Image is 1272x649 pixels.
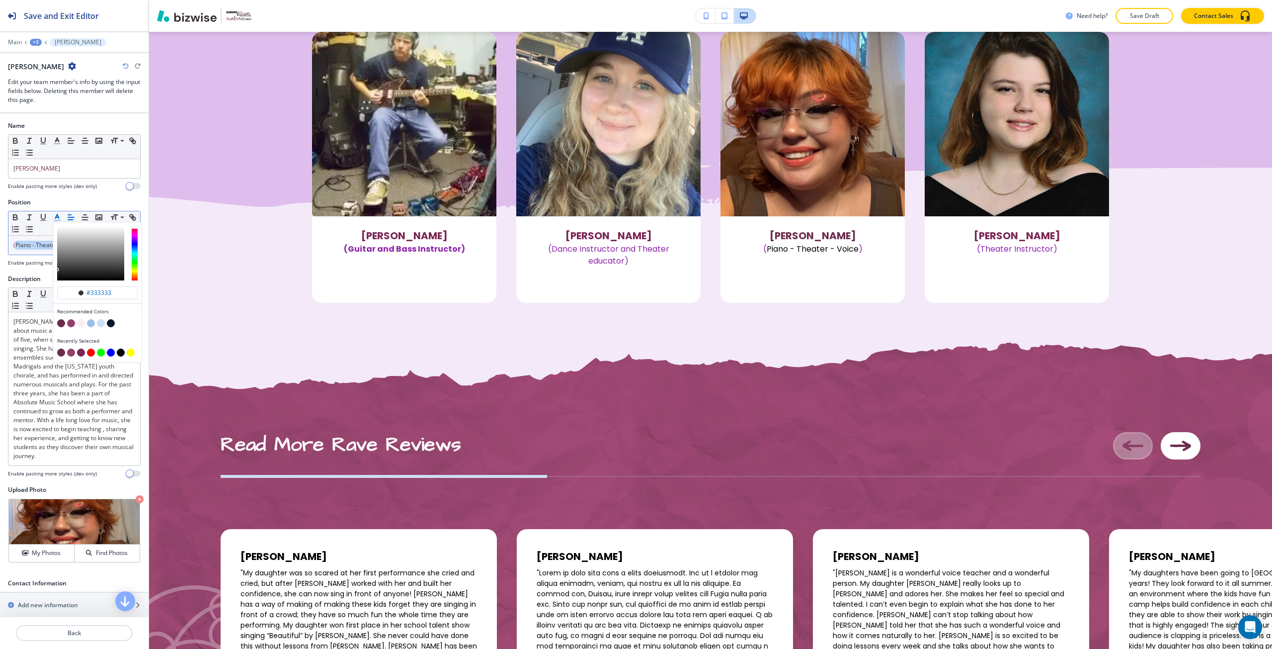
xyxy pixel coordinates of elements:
h2: [PERSON_NAME] [8,61,64,72]
p: [PERSON_NAME] [55,39,101,46]
h4: Enable pasting more styles (dev only) [8,470,97,477]
h2: Description [8,275,41,283]
button: +3 [30,39,42,46]
h4: Find Photos [96,549,128,557]
h4: Recommended Colors [57,308,138,315]
h2: Upload Photo [8,485,141,494]
h3: Edit your team member's info by using the input fields below. Deleting this member will delete th... [8,78,141,104]
p: Contact Sales [1194,11,1233,20]
button: My Photos [9,545,75,562]
h2: Read More Rave Reviews [221,432,874,458]
button: Slide 1 [221,471,547,481]
button: Save Draft [1115,8,1173,24]
h2: Contact Information [8,579,149,588]
h2: Position [8,198,31,207]
img: Your Logo [226,11,252,20]
button: Back [16,625,133,641]
button: Next Image [1161,432,1200,460]
h4: Enable pasting more styles (dev only) [8,259,97,267]
p: [PERSON_NAME] [1129,549,1215,564]
h2: Add new information [18,601,78,610]
img: Bizwise Logo [157,10,217,22]
button: Recommended ColorsRecently Selected [50,211,64,223]
h4: Enable pasting more styles (dev only) [8,183,97,190]
button: <p><span style="color: rgb(142, 36, 170);">(Dance Instructor and Theater educator)</span></p>[PER... [516,32,701,279]
button: Contact Sales [1181,8,1264,24]
button: Slide 3 [874,471,1200,481]
button: Main [8,39,22,46]
p: [PERSON_NAME] [833,549,919,564]
p: [PERSON_NAME] [240,549,327,564]
h2: Name [8,121,25,130]
div: My PhotosFind Photos [8,498,141,563]
button: <p><span style="color: rgb(142, 36, 170);">(</span>Piano - Theater - Voice<span style="color: rgb... [720,32,905,267]
div: Open Intercom Messenger [1238,615,1262,639]
button: [PERSON_NAME] [50,38,106,46]
button: Previous Image [1113,432,1153,460]
div: Hero Section Navigation [221,471,1200,481]
button: <p><span style="color: rgb(142, 36, 170);">(Theater Instructor)</span></p>[PERSON_NAME](Theater I... [925,32,1109,267]
p: Back [17,629,132,638]
button: <p><strong style="color: rgb(142, 36, 170);">(Guitar and Bass Instructor)</strong></p>[PERSON_NAM... [312,32,496,267]
h4: My Photos [32,549,61,557]
p: [PERSON_NAME] [537,549,623,564]
p: Save Draft [1128,11,1160,20]
h2: Save and Exit Editor [24,10,99,22]
button: Slide 2 [547,471,874,481]
span: ( [13,241,15,249]
button: Find Photos [75,545,140,562]
h4: Recently Selected [57,337,138,345]
span: [PERSON_NAME] [13,164,60,173]
h3: Need help? [1077,11,1108,20]
p: Piano - Theater - Voice [13,241,135,250]
p: [PERSON_NAME] has been passionate about music and performance since the age of five, when she fir... [13,317,135,461]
